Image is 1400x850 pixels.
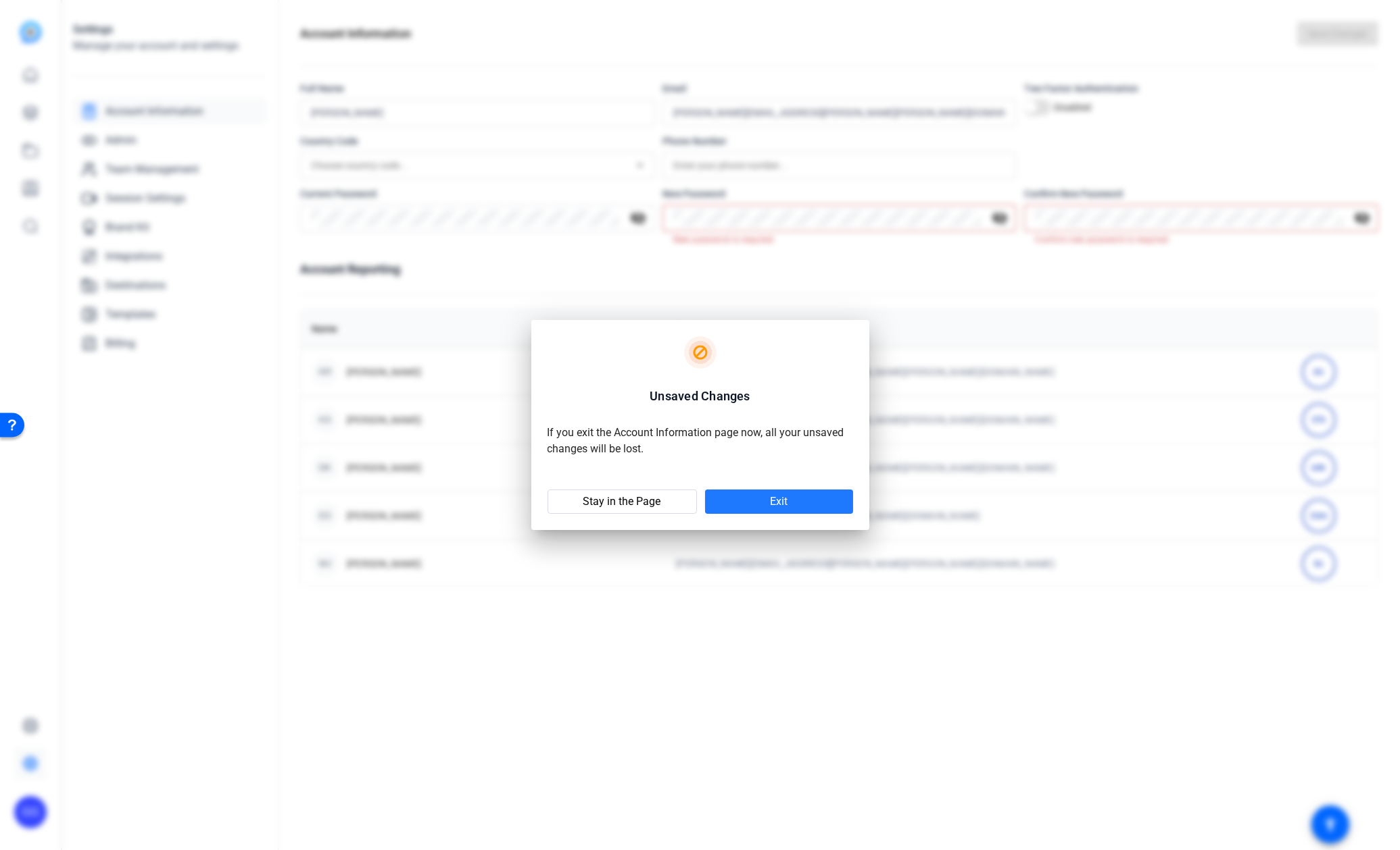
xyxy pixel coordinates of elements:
[583,495,661,508] span: Stay in the Page
[548,489,697,514] button: Stay in the Page
[770,495,788,508] span: Exit
[650,387,750,406] h2: Unsaved Changes
[705,489,853,514] button: Exit
[548,426,844,455] span: If you exit the Account Information page now, all your unsaved changes will be lost.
